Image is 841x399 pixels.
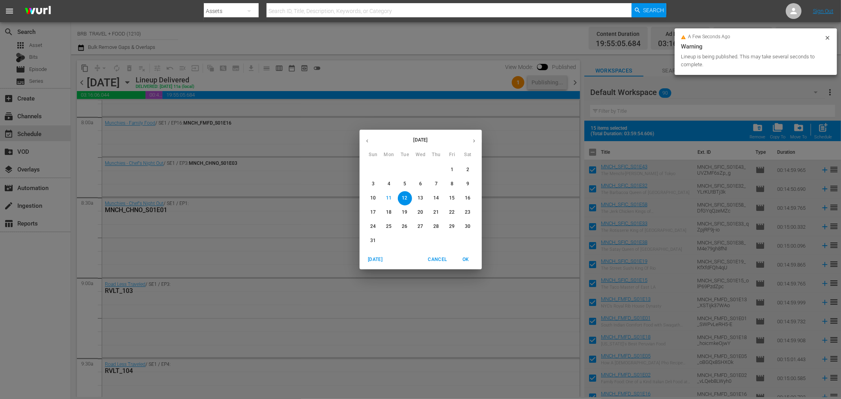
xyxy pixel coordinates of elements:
[465,223,470,230] p: 30
[445,151,459,159] span: Fri
[382,151,396,159] span: Mon
[466,181,469,187] p: 9
[435,181,438,187] p: 7
[414,205,428,220] button: 20
[370,195,376,201] p: 10
[366,151,380,159] span: Sun
[386,223,392,230] p: 25
[433,195,439,201] p: 14
[813,8,834,14] a: Sign Out
[461,177,475,191] button: 9
[418,195,423,201] p: 13
[402,223,407,230] p: 26
[453,253,479,266] button: OK
[382,177,396,191] button: 4
[398,220,412,234] button: 26
[445,220,459,234] button: 29
[457,255,476,264] span: OK
[451,181,453,187] p: 8
[643,3,664,17] span: Search
[418,223,423,230] p: 27
[429,220,444,234] button: 28
[370,209,376,216] p: 17
[414,177,428,191] button: 6
[461,191,475,205] button: 16
[681,53,822,69] div: Lineup is being published. This may take several seconds to complete.
[398,177,412,191] button: 5
[451,166,453,173] p: 1
[366,191,380,205] button: 10
[681,42,831,51] div: Warning
[414,151,428,159] span: Wed
[386,195,392,201] p: 11
[414,220,428,234] button: 27
[418,209,423,216] p: 20
[19,2,57,21] img: ans4CAIJ8jUAAAAAAAAAAAAAAAAAAAAAAAAgQb4GAAAAAAAAAAAAAAAAAAAAAAAAJMjXAAAAAAAAAAAAAAAAAAAAAAAAgAT5G...
[366,234,380,248] button: 31
[398,151,412,159] span: Tue
[465,209,470,216] p: 23
[398,205,412,220] button: 19
[429,151,444,159] span: Thu
[461,205,475,220] button: 23
[414,191,428,205] button: 13
[461,220,475,234] button: 30
[370,223,376,230] p: 24
[386,209,392,216] p: 18
[445,191,459,205] button: 15
[445,205,459,220] button: 22
[466,166,469,173] p: 2
[429,205,444,220] button: 21
[402,195,407,201] p: 12
[398,191,412,205] button: 12
[445,163,459,177] button: 1
[366,220,380,234] button: 24
[433,223,439,230] p: 28
[419,181,422,187] p: 6
[449,195,455,201] p: 15
[425,253,450,266] button: Cancel
[403,181,406,187] p: 5
[449,223,455,230] p: 29
[366,255,385,264] span: [DATE]
[688,34,731,40] span: a few seconds ago
[370,237,376,244] p: 31
[445,177,459,191] button: 8
[429,177,444,191] button: 7
[375,136,466,144] p: [DATE]
[449,209,455,216] p: 22
[402,209,407,216] p: 19
[366,177,380,191] button: 3
[465,195,470,201] p: 16
[433,209,439,216] p: 21
[429,191,444,205] button: 14
[461,151,475,159] span: Sat
[388,181,390,187] p: 4
[382,220,396,234] button: 25
[5,6,14,16] span: menu
[428,255,447,264] span: Cancel
[366,205,380,220] button: 17
[461,163,475,177] button: 2
[382,191,396,205] button: 11
[382,205,396,220] button: 18
[363,253,388,266] button: [DATE]
[372,181,375,187] p: 3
